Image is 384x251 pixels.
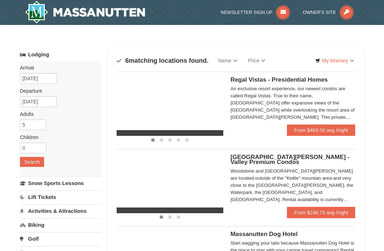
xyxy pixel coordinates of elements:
a: Snow Sports Lessons [20,176,101,190]
div: Woodstone and [GEOGRAPHIC_DATA][PERSON_NAME] are located outside of the "Kettle" mountain area an... [230,168,355,203]
span: Regal Vistas - Presidential Homes [230,76,328,83]
div: An exclusive resort experience, our newest condos are called Regal Vistas. True to their name, [G... [230,85,355,121]
a: Activities & Attractions [20,204,101,217]
a: Price [243,53,271,68]
a: Owner's Site [303,10,354,15]
span: Owner's Site [303,10,336,15]
a: Name [213,53,242,68]
a: Lodging [20,48,101,61]
label: Arrival [20,64,95,71]
a: My Itinerary [311,55,359,66]
span: [GEOGRAPHIC_DATA][PERSON_NAME] - Valley Premium Condos [230,154,350,165]
span: Newsletter Sign Up [221,10,273,15]
a: Biking [20,218,101,231]
label: Departure [20,87,95,94]
label: Adults [20,111,95,118]
img: Massanutten Resort Logo [25,1,145,24]
a: Lift Tickets [20,190,101,204]
label: Children [20,134,95,141]
a: Massanutten Resort [25,1,145,24]
a: From $246.75 avg /night [287,207,355,218]
a: Newsletter Sign Up [221,10,290,15]
a: Golf [20,232,101,245]
button: Search [20,157,44,167]
span: Massanutten Dog Hotel [230,231,298,237]
a: From $469.50 avg /night [287,124,355,136]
